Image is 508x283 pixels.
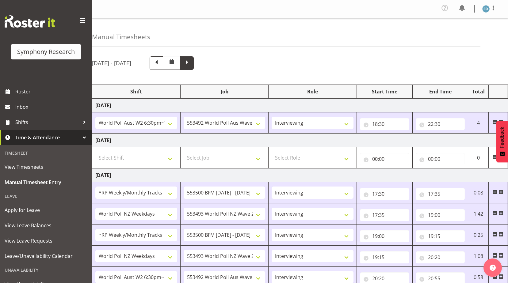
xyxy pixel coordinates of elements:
[95,88,177,95] div: Shift
[360,153,409,165] input: Click to select...
[416,153,465,165] input: Click to select...
[468,112,489,134] td: 4
[5,162,87,172] span: View Timesheets
[360,251,409,263] input: Click to select...
[360,230,409,242] input: Click to select...
[5,206,87,215] span: Apply for Leave
[468,246,489,267] td: 1.08
[468,225,489,246] td: 0.25
[416,118,465,130] input: Click to select...
[416,251,465,263] input: Click to select...
[272,88,353,95] div: Role
[468,182,489,203] td: 0.08
[2,202,90,218] a: Apply for Leave
[5,221,87,230] span: View Leave Balances
[2,248,90,264] a: Leave/Unavailability Calendar
[2,159,90,175] a: View Timesheets
[92,60,131,66] h5: [DATE] - [DATE]
[15,118,80,127] span: Shifts
[496,121,508,162] button: Feedback - Show survey
[92,33,150,40] h4: Manual Timesheets
[5,236,87,245] span: View Leave Requests
[184,88,265,95] div: Job
[416,209,465,221] input: Click to select...
[416,88,465,95] div: End Time
[490,265,496,271] img: help-xxl-2.png
[468,203,489,225] td: 1.42
[360,118,409,130] input: Click to select...
[5,15,55,28] img: Rosterit website logo
[17,47,75,56] div: Symphony Research
[2,147,90,159] div: Timesheet
[2,264,90,276] div: Unavailability
[360,88,409,95] div: Start Time
[416,230,465,242] input: Click to select...
[471,88,485,95] div: Total
[15,133,80,142] span: Time & Attendance
[2,218,90,233] a: View Leave Balances
[15,102,89,111] span: Inbox
[468,147,489,168] td: 0
[499,127,505,148] span: Feedback
[5,178,87,187] span: Manual Timesheet Entry
[482,5,490,13] img: foziah-dean1868.jpg
[15,87,89,96] span: Roster
[360,209,409,221] input: Click to select...
[5,251,87,261] span: Leave/Unavailability Calendar
[2,190,90,202] div: Leave
[416,188,465,200] input: Click to select...
[360,188,409,200] input: Click to select...
[2,233,90,248] a: View Leave Requests
[2,175,90,190] a: Manual Timesheet Entry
